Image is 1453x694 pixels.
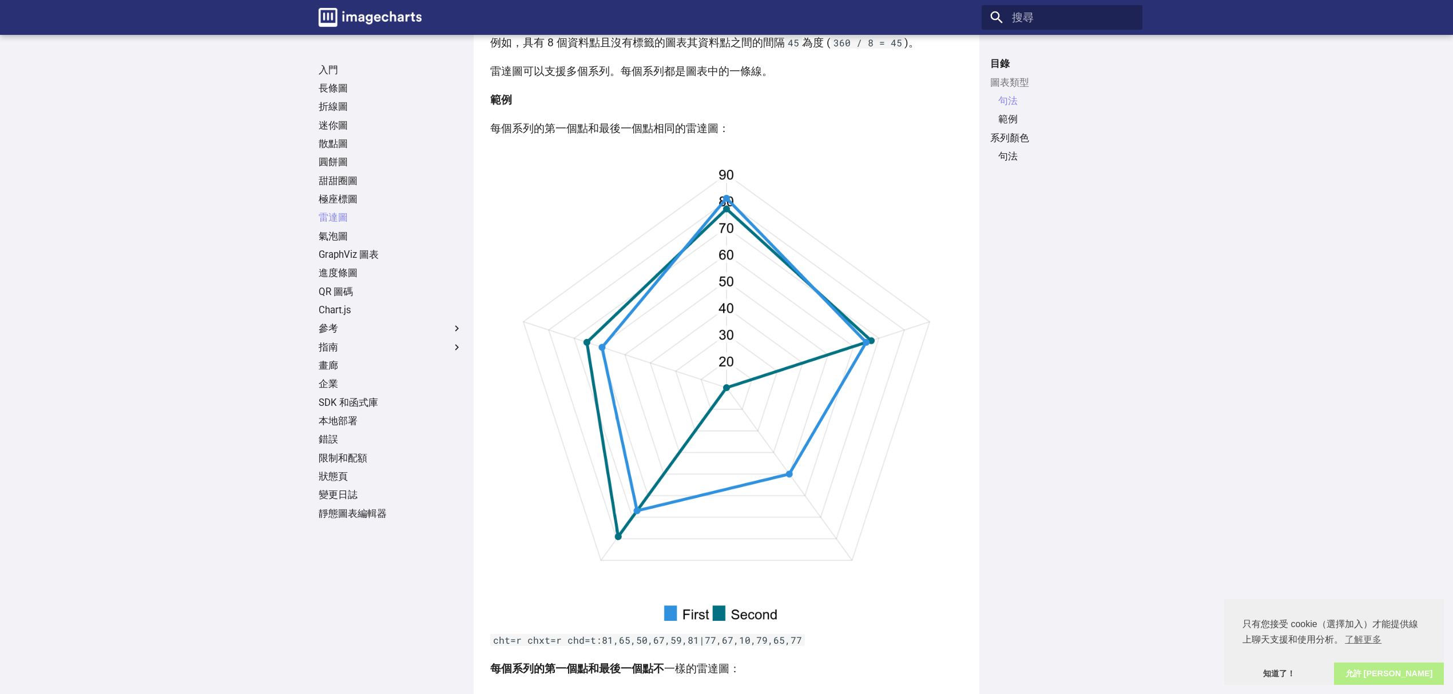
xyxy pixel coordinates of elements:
[319,230,348,242] font: 氣泡圖
[319,286,353,297] font: QR 圖碼
[319,101,463,114] a: 折線圖
[319,489,463,501] a: 變更日誌
[785,37,802,49] code: 45
[319,415,358,426] font: 本地部署
[490,662,664,675] font: 每個系列的第一個點和最後一個點不
[319,230,463,243] a: 氣泡圖
[319,249,379,260] font: GraphViz 圖表
[697,662,740,675] font: 雷達圖：
[998,113,1134,126] a: 範例
[319,119,463,132] a: 迷你圖
[313,3,427,33] a: 圖像圖表文檔
[998,150,1134,163] a: 句法
[990,58,1010,69] font: 目錄
[319,452,463,465] a: 限制和配額
[904,36,919,49] font: )。
[319,378,463,390] a: 企業
[990,150,1134,163] nav: 系列顏色
[319,322,338,334] font: 參考
[490,65,773,78] font: 雷達圖可以支援多個系列。每個系列都是圖表中的一條線。
[319,82,348,94] font: 長條圖
[319,82,463,95] a: 長條圖
[319,508,387,519] font: 靜態圖表編輯器
[319,267,463,280] a: 進度條圖
[319,249,463,261] a: GraphViz 圖表
[319,433,338,445] font: 錯誤
[319,193,358,205] font: 極座標圖
[319,489,358,500] font: 變更日誌
[319,397,378,408] font: SDK 和函式庫
[490,149,963,621] img: 圖表
[319,397,463,409] a: SDK 和函式庫
[319,415,463,428] a: 本地部署
[319,286,463,298] a: QR 圖碼
[319,157,463,169] a: 圓餅圖
[319,193,463,206] a: 極座標圖
[319,452,367,464] font: 限制和配額
[990,95,1134,126] nav: 圖表類型
[1242,619,1418,644] font: 只有您接受 cookie（選擇加入）才能提供線上聊天支援和使用分析。
[990,132,1029,143] font: 系列顏色
[319,8,422,27] img: 標識
[998,95,1018,106] font: 句法
[1345,669,1433,678] font: 允許 [PERSON_NAME]
[1345,635,1381,644] font: 了解更多
[998,95,1134,107] a: 句法
[490,122,729,135] font: 每個系列的第一個點和最後一個點相同的雷達圖：
[982,58,1142,162] nav: 目錄
[319,470,348,482] font: 狀態頁
[319,360,338,371] font: 畫廊
[319,64,338,75] font: 入門
[319,508,463,520] a: 靜態圖表編輯器
[319,138,463,150] a: 散點圖
[664,662,697,675] font: 一樣的
[990,77,1029,88] font: 圖表類型
[1224,599,1444,685] div: Cookie同意
[990,132,1134,145] a: 系列顏色
[319,304,463,317] a: Chart.js
[319,175,358,186] font: 甜甜圈圖
[319,360,463,372] a: 畫廊
[998,150,1018,162] font: 句法
[319,175,463,188] a: 甜甜圈圖
[319,157,348,168] font: 圓餅圖
[490,634,805,646] code: cht=r chxt=r chd=t:81,65,50,67,59,81|77,67,10,79,65,77
[319,101,348,113] font: 折線圖
[1334,663,1444,685] a: 允許 Cookie
[1343,631,1383,648] a: 了解有關 Cookie 的更多信息
[319,378,338,389] font: 企業
[319,341,338,353] font: 指南
[319,267,358,278] font: 進度條圖
[319,212,348,223] font: 雷達圖
[490,93,512,106] font: 範例
[998,113,1018,125] font: 範例
[319,64,463,77] a: 入門
[490,36,785,49] font: 例如，具有 8 個資料點且沒有標籤的圖表其資料點之間的間隔
[319,119,348,131] font: 迷你圖
[990,77,1134,89] a: 圖表類型
[982,5,1142,30] input: 搜尋
[319,304,351,316] font: Chart.js
[1263,669,1295,678] font: 知道了！
[319,138,348,149] font: 散點圖
[831,37,905,49] code: 360 / 8 = 45
[319,212,463,224] a: 雷達圖
[1224,663,1334,685] a: 忽略 cookie 訊息
[802,36,831,49] font: 為度 (
[319,470,463,483] a: 狀態頁
[319,433,463,446] a: 錯誤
